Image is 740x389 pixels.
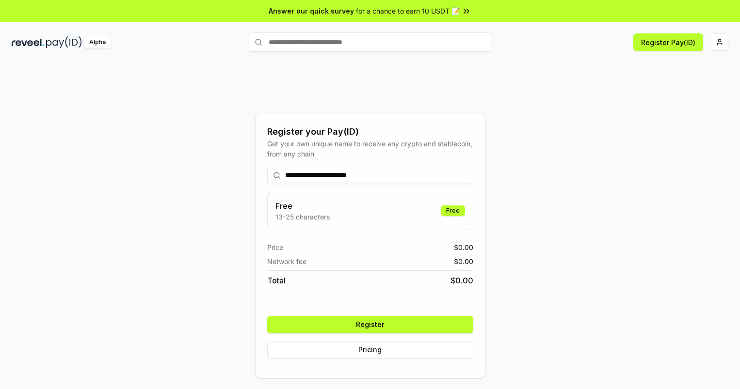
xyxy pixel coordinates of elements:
[267,139,473,159] div: Get your own unique name to receive any crypto and stablecoin, from any chain
[267,316,473,333] button: Register
[267,242,283,252] span: Price
[454,242,473,252] span: $ 0.00
[267,256,306,266] span: Network fee
[450,275,473,286] span: $ 0.00
[12,36,44,48] img: reveel_dark
[275,212,330,222] p: 13-25 characters
[269,6,354,16] span: Answer our quick survey
[441,205,465,216] div: Free
[356,6,460,16] span: for a chance to earn 10 USDT 📝
[267,125,473,139] div: Register your Pay(ID)
[84,36,111,48] div: Alpha
[267,275,286,286] span: Total
[46,36,82,48] img: pay_id
[454,256,473,266] span: $ 0.00
[267,341,473,358] button: Pricing
[633,33,703,51] button: Register Pay(ID)
[275,200,330,212] h3: Free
